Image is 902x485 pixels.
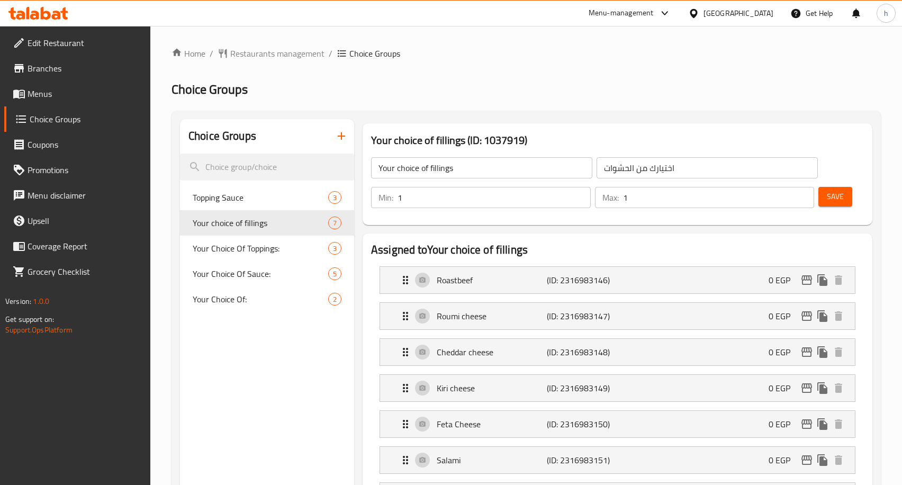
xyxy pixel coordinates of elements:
div: Expand [380,375,855,401]
div: Your Choice Of Sauce:5 [180,261,354,286]
button: delete [831,416,846,432]
input: search [180,154,354,181]
li: Expand [371,298,864,334]
div: Topping Sauce3 [180,185,354,210]
li: Expand [371,334,864,370]
h3: Your choice of fillings (ID: 1037919) [371,132,864,149]
p: Salami [437,454,547,466]
a: Promotions [4,157,151,183]
span: Grocery Checklist [28,265,142,278]
p: 0 EGP [769,310,799,322]
button: delete [831,344,846,360]
div: Your choice of fillings7 [180,210,354,236]
p: (ID: 2316983151) [547,454,620,466]
p: 0 EGP [769,346,799,358]
a: Coupons [4,132,151,157]
span: Your Choice Of Sauce: [193,267,328,280]
span: Choice Groups [172,77,248,101]
p: (ID: 2316983148) [547,346,620,358]
span: Choice Groups [30,113,142,125]
span: 5 [329,269,341,279]
li: / [210,47,213,60]
a: Coverage Report [4,233,151,259]
div: Expand [380,339,855,365]
p: Roastbeef [437,274,547,286]
span: 1.0.0 [33,294,49,308]
span: Get support on: [5,312,54,326]
div: Menu-management [589,7,654,20]
div: Your Choice Of Toppings:3 [180,236,354,261]
span: Topping Sauce [193,191,328,204]
span: Your Choice Of: [193,293,328,306]
span: Version: [5,294,31,308]
li: Expand [371,262,864,298]
span: Choice Groups [349,47,400,60]
button: duplicate [815,272,831,288]
p: 0 EGP [769,418,799,430]
a: Menu disclaimer [4,183,151,208]
button: duplicate [815,344,831,360]
span: 2 [329,294,341,304]
p: 0 EGP [769,274,799,286]
div: Choices [328,293,341,306]
button: edit [799,380,815,396]
span: Your Choice Of Toppings: [193,242,328,255]
p: (ID: 2316983147) [547,310,620,322]
h2: Assigned to Your choice of fillings [371,242,864,258]
p: 0 EGP [769,454,799,466]
p: Roumi cheese [437,310,547,322]
button: duplicate [815,308,831,324]
div: Choices [328,242,341,255]
span: Menu disclaimer [28,189,142,202]
div: Expand [380,411,855,437]
a: Upsell [4,208,151,233]
li: Expand [371,406,864,442]
p: (ID: 2316983149) [547,382,620,394]
span: 7 [329,218,341,228]
p: (ID: 2316983146) [547,274,620,286]
div: Choices [328,191,341,204]
span: Promotions [28,164,142,176]
button: edit [799,308,815,324]
div: Choices [328,267,341,280]
p: (ID: 2316983150) [547,418,620,430]
span: Coupons [28,138,142,151]
button: duplicate [815,452,831,468]
a: Edit Restaurant [4,30,151,56]
p: Cheddar cheese [437,346,547,358]
div: Your Choice Of:2 [180,286,354,312]
li: Expand [371,442,864,478]
div: Expand [380,303,855,329]
button: duplicate [815,380,831,396]
button: duplicate [815,416,831,432]
p: 0 EGP [769,382,799,394]
div: [GEOGRAPHIC_DATA] [703,7,773,19]
button: edit [799,416,815,432]
button: edit [799,272,815,288]
a: Branches [4,56,151,81]
span: Coverage Report [28,240,142,253]
div: Choices [328,217,341,229]
a: Support.OpsPlatform [5,323,73,337]
a: Grocery Checklist [4,259,151,284]
p: Min: [378,191,393,204]
span: Save [827,190,844,203]
button: delete [831,380,846,396]
a: Home [172,47,205,60]
h2: Choice Groups [188,128,256,144]
div: Expand [380,447,855,473]
button: delete [831,272,846,288]
p: Max: [602,191,619,204]
a: Choice Groups [4,106,151,132]
p: Kiri cheese [437,382,547,394]
a: Menus [4,81,151,106]
li: Expand [371,370,864,406]
nav: breadcrumb [172,47,881,60]
button: edit [799,452,815,468]
li: / [329,47,332,60]
span: Menus [28,87,142,100]
a: Restaurants management [218,47,324,60]
span: Your choice of fillings [193,217,328,229]
span: Edit Restaurant [28,37,142,49]
span: Branches [28,62,142,75]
